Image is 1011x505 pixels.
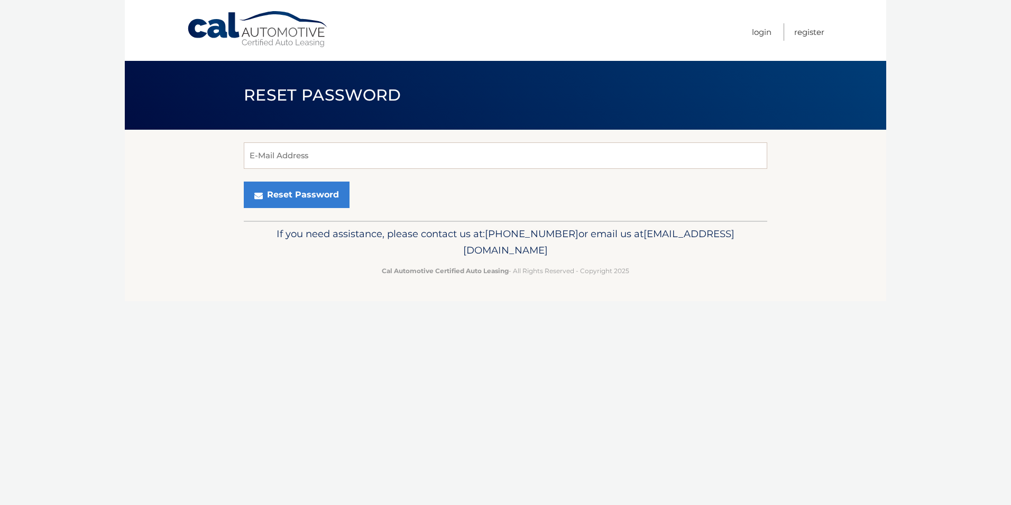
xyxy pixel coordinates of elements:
[251,226,760,259] p: If you need assistance, please contact us at: or email us at
[244,85,401,105] span: Reset Password
[244,182,350,208] button: Reset Password
[485,228,578,240] span: [PHONE_NUMBER]
[251,265,760,276] p: - All Rights Reserved - Copyright 2025
[794,23,824,41] a: Register
[244,142,767,169] input: E-Mail Address
[382,267,509,275] strong: Cal Automotive Certified Auto Leasing
[187,11,329,48] a: Cal Automotive
[752,23,771,41] a: Login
